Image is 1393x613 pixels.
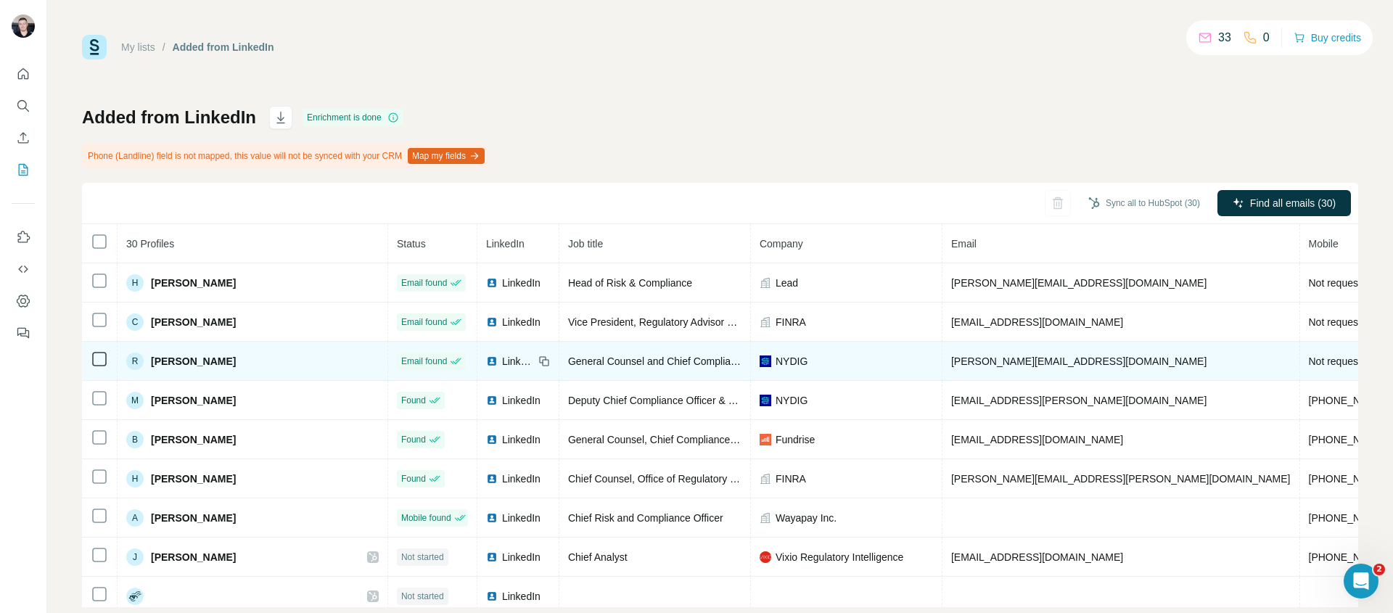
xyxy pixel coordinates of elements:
[82,35,107,59] img: Surfe Logo
[776,511,837,525] span: Wayapay Inc.
[126,431,144,448] div: B
[760,395,771,406] img: company-logo
[126,238,174,250] span: 30 Profiles
[408,148,485,164] button: Map my fields
[126,313,144,331] div: C
[760,355,771,367] img: company-logo
[951,316,1123,328] span: [EMAIL_ADDRESS][DOMAIN_NAME]
[502,511,541,525] span: LinkedIn
[568,238,603,250] span: Job title
[401,316,447,329] span: Email found
[568,512,723,524] span: Chief Risk and Compliance Officer
[951,551,1123,563] span: [EMAIL_ADDRESS][DOMAIN_NAME]
[502,432,541,447] span: LinkedIn
[401,472,426,485] span: Found
[126,548,144,566] div: J
[502,589,541,604] span: LinkedIn
[401,590,444,603] span: Not started
[951,473,1291,485] span: [PERSON_NAME][EMAIL_ADDRESS][PERSON_NAME][DOMAIN_NAME]
[760,238,803,250] span: Company
[776,393,808,408] span: NYDIG
[951,395,1207,406] span: [EMAIL_ADDRESS][PERSON_NAME][DOMAIN_NAME]
[151,393,236,408] span: [PERSON_NAME]
[1294,28,1361,48] button: Buy credits
[486,277,498,289] img: LinkedIn logo
[151,550,236,564] span: [PERSON_NAME]
[1344,564,1378,598] iframe: Intercom live chat
[401,511,451,524] span: Mobile found
[126,353,144,370] div: R
[82,106,256,129] h1: Added from LinkedIn
[12,15,35,38] img: Avatar
[82,144,488,168] div: Phone (Landline) field is not mapped, this value will not be synced with your CRM
[401,551,444,564] span: Not started
[401,433,426,446] span: Found
[776,432,815,447] span: Fundrise
[951,434,1123,445] span: [EMAIL_ADDRESS][DOMAIN_NAME]
[1309,355,1373,367] span: Not requested
[486,238,525,250] span: LinkedIn
[951,277,1207,289] span: [PERSON_NAME][EMAIL_ADDRESS][DOMAIN_NAME]
[951,355,1207,367] span: [PERSON_NAME][EMAIL_ADDRESS][DOMAIN_NAME]
[1309,238,1339,250] span: Mobile
[486,434,498,445] img: LinkedIn logo
[121,41,155,53] a: My lists
[502,550,541,564] span: LinkedIn
[126,470,144,487] div: H
[1263,29,1270,46] p: 0
[12,256,35,282] button: Use Surfe API
[568,473,874,485] span: Chief Counsel, Office of Regulatory Economics and Market Analysis
[486,355,498,367] img: LinkedIn logo
[151,432,236,447] span: [PERSON_NAME]
[151,354,236,369] span: [PERSON_NAME]
[401,276,447,289] span: Email found
[1309,316,1373,328] span: Not requested
[401,394,426,407] span: Found
[486,551,498,563] img: LinkedIn logo
[502,393,541,408] span: LinkedIn
[568,395,797,406] span: Deputy Chief Compliance Officer & Senior Counsel
[1217,190,1351,216] button: Find all emails (30)
[568,434,879,445] span: General Counsel, Chief Compliance Officer, and Corporate Secretary
[486,473,498,485] img: LinkedIn logo
[1078,192,1210,214] button: Sync all to HubSpot (30)
[568,316,861,328] span: Vice President, Regulatory Advisor and Stakeholder Engagement
[151,472,236,486] span: [PERSON_NAME]
[397,238,426,250] span: Status
[502,472,541,486] span: LinkedIn
[568,355,780,367] span: General Counsel and Chief Compliance Officer
[151,511,236,525] span: [PERSON_NAME]
[151,276,236,290] span: [PERSON_NAME]
[776,315,806,329] span: FINRA
[303,109,403,126] div: Enrichment is done
[12,93,35,119] button: Search
[568,277,692,289] span: Head of Risk & Compliance
[1309,277,1373,289] span: Not requested
[1250,196,1336,210] span: Find all emails (30)
[12,61,35,87] button: Quick start
[12,320,35,346] button: Feedback
[486,395,498,406] img: LinkedIn logo
[760,434,771,445] img: company-logo
[776,276,798,290] span: Lead
[486,512,498,524] img: LinkedIn logo
[126,509,144,527] div: A
[502,354,534,369] span: LinkedIn
[12,224,35,250] button: Use Surfe on LinkedIn
[760,551,771,563] img: company-logo
[12,125,35,151] button: Enrich CSV
[12,157,35,183] button: My lists
[401,355,447,368] span: Email found
[173,40,274,54] div: Added from LinkedIn
[126,274,144,292] div: H
[1218,29,1231,46] p: 33
[486,316,498,328] img: LinkedIn logo
[951,238,977,250] span: Email
[486,591,498,602] img: LinkedIn logo
[502,276,541,290] span: LinkedIn
[776,354,808,369] span: NYDIG
[12,288,35,314] button: Dashboard
[776,550,903,564] span: Vixio Regulatory Intelligence
[776,472,806,486] span: FINRA
[1373,564,1385,575] span: 2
